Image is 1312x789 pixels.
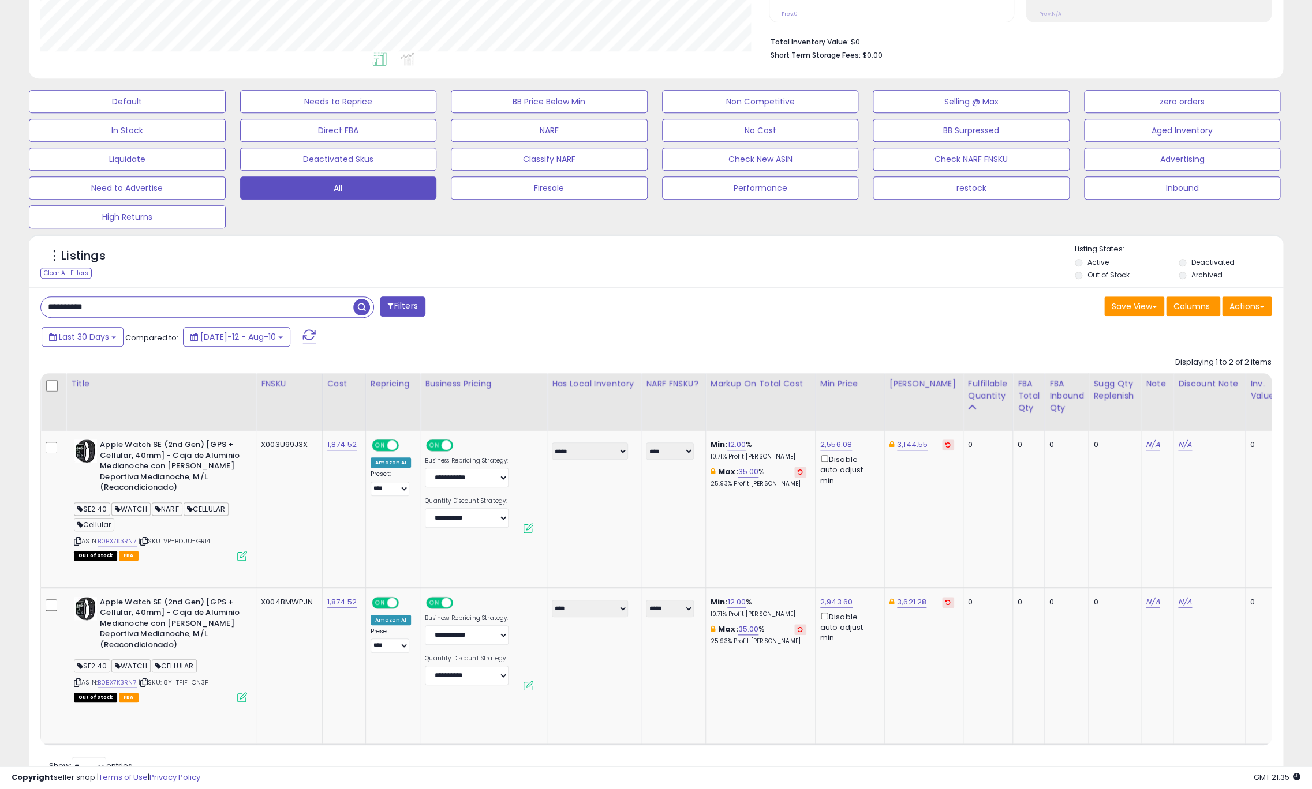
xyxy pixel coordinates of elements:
div: Preset: [371,628,411,653]
button: Liquidate [29,148,226,171]
button: Classify NARF [451,148,648,171]
a: 12.00 [727,596,746,608]
div: 0 [1018,597,1036,607]
a: 2,556.08 [820,439,852,450]
th: CSV column name: cust_attr_2_Has Local Inventory [547,373,641,431]
button: Columns [1166,296,1220,316]
span: ON [427,598,442,607]
div: Disable auto adjust min [820,453,876,486]
a: 35.00 [738,466,758,478]
button: Needs to Reprice [240,90,437,113]
button: High Returns [29,205,226,228]
div: Markup on Total Cost [711,378,810,390]
div: % [711,439,806,461]
th: CSV column name: cust_attr_4_NARF FNSKU? [641,373,705,431]
span: CELLULAR [152,659,197,672]
button: Filters [380,296,425,317]
span: Show: entries [49,760,132,771]
span: 2025-09-10 21:35 GMT [1254,772,1300,783]
a: N/A [1178,596,1192,608]
span: $0.00 [862,50,883,61]
span: SE2 40 [74,659,110,672]
div: 0 [968,439,1004,450]
a: Privacy Policy [149,772,200,783]
div: 0 [1250,439,1272,450]
b: Max: [718,623,738,634]
div: Repricing [371,378,415,390]
label: Archived [1191,270,1223,280]
img: 41BWdcorqKL._SL40_.jpg [74,597,97,620]
span: Cellular [74,518,114,531]
label: Quantity Discount Strategy: [425,497,509,505]
a: N/A [1178,439,1192,450]
span: Compared to: [125,332,178,343]
div: Note [1146,378,1168,390]
div: Title [71,378,251,390]
button: Deactivated Skus [240,148,437,171]
a: 1,874.52 [327,596,357,608]
button: Performance [662,176,859,200]
div: 0 [1093,597,1132,607]
small: Prev: N/A [1038,10,1061,17]
div: Inv. value [1250,378,1276,402]
a: 35.00 [738,623,758,635]
div: X004BMWPJN [261,597,313,607]
span: ON [427,441,442,450]
div: FNSKU [261,378,317,390]
button: Default [29,90,226,113]
div: Disable auto adjust min [820,610,876,644]
button: In Stock [29,119,226,142]
span: WATCH [111,659,151,672]
span: OFF [397,441,415,450]
a: 1,874.52 [327,439,357,450]
button: Check New ASIN [662,148,859,171]
div: seller snap | | [12,772,200,783]
div: ASIN: [74,597,247,701]
span: ON [373,598,387,607]
button: Save View [1104,296,1164,316]
div: % [711,624,806,645]
div: Cost [327,378,361,390]
th: Please note that this number is a calculation based on your required days of coverage and your ve... [1089,373,1141,431]
b: Short Term Storage Fees: [771,50,861,60]
button: Inbound [1084,176,1281,200]
span: Columns [1173,300,1210,312]
span: OFF [451,441,470,450]
button: NARF [451,119,648,142]
h5: Listings [61,248,106,264]
div: % [711,597,806,618]
div: [PERSON_NAME] [889,378,958,390]
div: Amazon AI [371,457,411,468]
label: Deactivated [1191,257,1235,267]
div: FBA Total Qty [1018,378,1040,414]
button: Direct FBA [240,119,437,142]
img: 41BWdcorqKL._SL40_.jpg [74,439,97,463]
label: Active [1087,257,1109,267]
button: Firesale [451,176,648,200]
label: Business Repricing Strategy: [425,457,509,465]
span: OFF [451,598,470,607]
th: The percentage added to the cost of goods (COGS) that forms the calculator for Min & Max prices. [705,373,815,431]
div: 0 [1093,439,1132,450]
b: Total Inventory Value: [771,37,849,47]
small: Prev: 0 [782,10,798,17]
div: 0 [1250,597,1272,607]
div: Fulfillable Quantity [968,378,1008,402]
button: zero orders [1084,90,1281,113]
span: All listings that are currently out of stock and unavailable for purchase on Amazon [74,693,117,702]
span: WATCH [111,502,151,516]
div: Clear All Filters [40,268,92,279]
div: ASIN: [74,439,247,559]
span: NARF [152,502,182,516]
div: 0 [1018,439,1036,450]
a: 2,943.60 [820,596,853,608]
label: Out of Stock [1087,270,1130,280]
div: X003U99J3X [261,439,313,450]
button: Actions [1222,296,1272,316]
strong: Copyright [12,772,54,783]
a: 3,621.28 [897,596,926,608]
p: Listing States: [1075,244,1283,255]
div: Amazon AI [371,615,411,625]
span: | SKU: 8Y-TFIF-ON3P [139,678,208,687]
span: | SKU: VP-BDUU-GRI4 [139,536,210,546]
